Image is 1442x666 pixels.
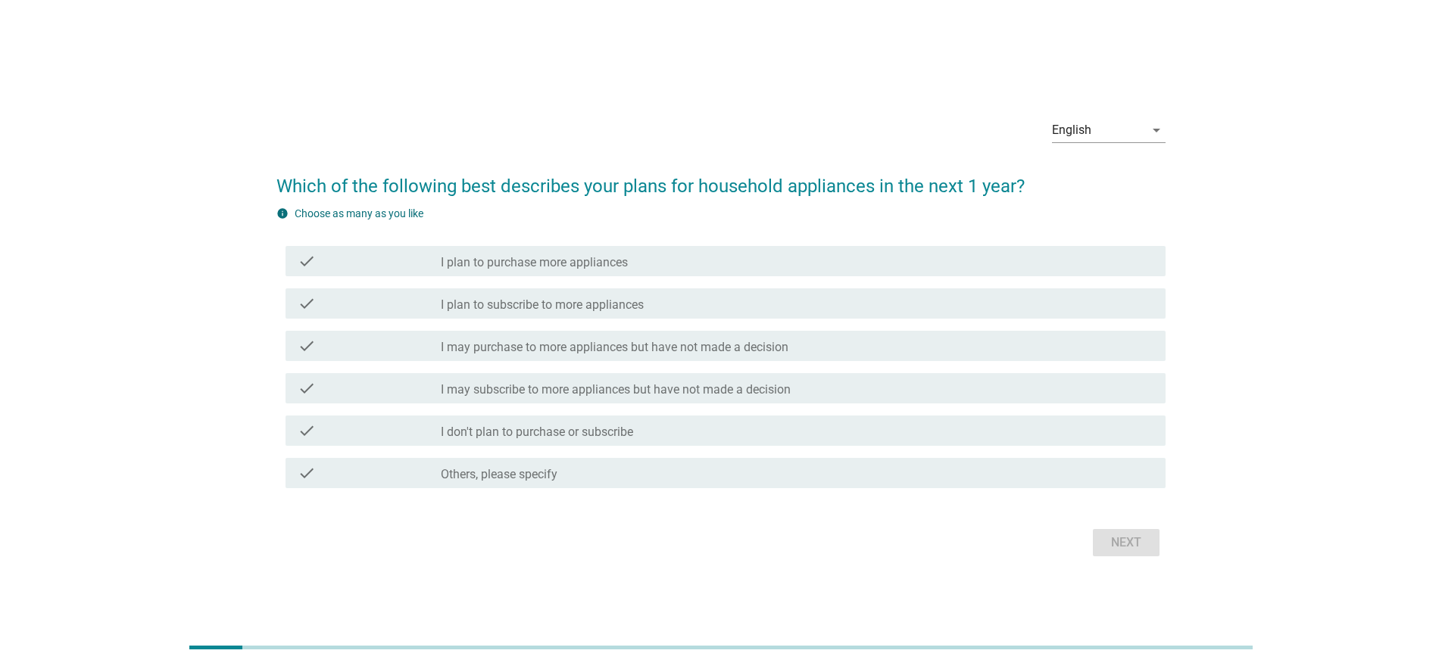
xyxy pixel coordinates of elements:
[298,294,316,313] i: check
[441,297,644,313] label: I plan to subscribe to more appliances
[276,157,1165,200] h2: Which of the following best describes your plans for household appliances in the next 1 year?
[298,464,316,482] i: check
[441,425,633,440] label: I don't plan to purchase or subscribe
[298,422,316,440] i: check
[1147,121,1166,139] i: arrow_drop_down
[441,340,788,355] label: I may purchase to more appliances but have not made a decision
[441,255,628,270] label: I plan to purchase more appliances
[441,467,557,482] label: Others, please specify
[298,252,316,270] i: check
[1052,123,1091,137] div: English
[276,207,289,219] i: info
[441,382,791,397] label: I may subscribe to more appliances but have not made a decision
[298,379,316,397] i: check
[298,337,316,355] i: check
[295,207,423,219] label: Choose as many as you like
